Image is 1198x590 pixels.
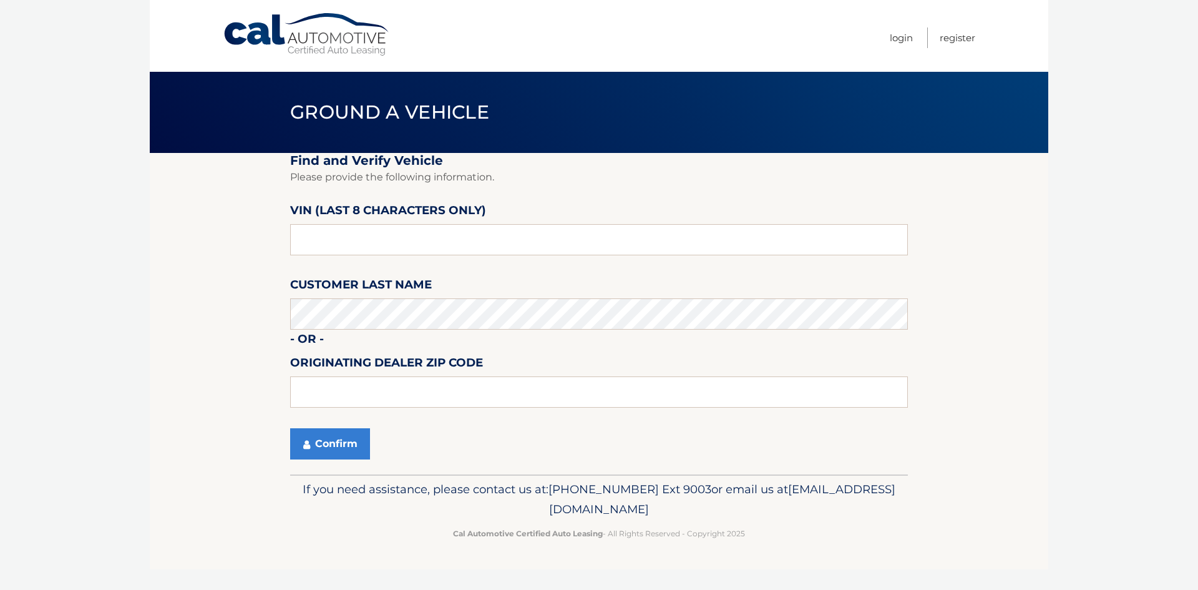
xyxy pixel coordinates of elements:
h2: Find and Verify Vehicle [290,153,908,169]
label: VIN (last 8 characters only) [290,201,486,224]
a: Cal Automotive [223,12,391,57]
button: Confirm [290,428,370,460]
p: Please provide the following information. [290,169,908,186]
label: - or - [290,330,324,353]
p: - All Rights Reserved - Copyright 2025 [298,527,900,540]
label: Customer Last Name [290,275,432,298]
label: Originating Dealer Zip Code [290,353,483,376]
span: Ground a Vehicle [290,101,489,124]
strong: Cal Automotive Certified Auto Leasing [453,529,603,538]
a: Login [890,27,913,48]
a: Register [940,27,975,48]
p: If you need assistance, please contact us at: or email us at [298,479,900,519]
span: [PHONE_NUMBER] Ext 9003 [548,482,711,496]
